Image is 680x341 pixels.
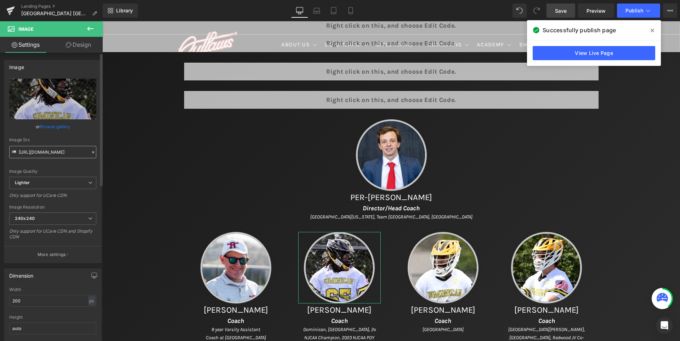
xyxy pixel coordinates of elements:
button: Redo [529,4,544,18]
div: Image [9,60,24,70]
span: Successfully publish page [543,26,616,34]
div: Image Quality [9,169,96,174]
b: Lighter [15,180,30,185]
i: Coach [436,296,453,303]
i: [GEOGRAPHIC_DATA][US_STATE], Team [GEOGRAPHIC_DATA], [GEOGRAPHIC_DATA] [208,193,370,199]
i: Dominican, [GEOGRAPHIC_DATA], 2x NJCAA Champion, 2023 NJCAA POY [201,305,273,319]
a: Mobile [342,4,359,18]
button: Publish [617,4,660,18]
div: or [9,123,96,130]
span: [GEOGRAPHIC_DATA] [GEOGRAPHIC_DATA] [21,11,89,16]
h1: Per-[PERSON_NAME] [92,170,486,182]
a: Browse gallery [40,120,70,133]
div: Image Resolution [9,205,96,210]
a: Preview [578,4,614,18]
a: Design [53,37,104,53]
span: Publish [625,8,643,13]
span: Image [18,26,34,32]
input: auto [9,323,96,334]
a: Laptop [308,4,325,18]
a: View Live Page [533,46,655,60]
input: Link [9,146,96,158]
button: More [663,4,677,18]
i: Director/Head Coach [260,183,317,191]
div: Only support for UCare CDN [9,193,96,203]
b: 240x240 [15,216,35,221]
h1: [PERSON_NAME] [300,282,382,295]
div: Image Src [9,137,96,142]
div: Dimension [9,269,34,279]
p: More settings [38,251,66,258]
div: Only support for UCare CDN and Shopify CDN [9,228,96,244]
i: [GEOGRAPHIC_DATA] [320,305,361,311]
button: More settings [4,246,101,263]
span: Save [555,7,567,15]
i: Coach [229,296,245,303]
div: px [88,296,95,306]
div: Height [9,315,96,320]
h1: [PERSON_NAME] [92,282,175,295]
input: auto [9,295,96,307]
i: Coach [332,296,349,303]
button: Undo [512,4,527,18]
div: Width [9,287,96,292]
i: 9 year Varsity Assistant Coach at [GEOGRAPHIC_DATA] [103,305,164,319]
i: Coach [125,296,142,303]
a: New Library [103,4,138,18]
div: Open Intercom Messenger [656,317,673,334]
i: [GEOGRAPHIC_DATA][PERSON_NAME], [GEOGRAPHIC_DATA], Redwood JV Co-head Coach [406,305,483,327]
h1: [PERSON_NAME] [403,282,486,295]
span: Library [116,7,133,14]
a: Desktop [291,4,308,18]
a: Tablet [325,4,342,18]
a: Landing Pages [21,4,103,9]
h1: [PERSON_NAME] [196,282,278,295]
span: Preview [586,7,606,15]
